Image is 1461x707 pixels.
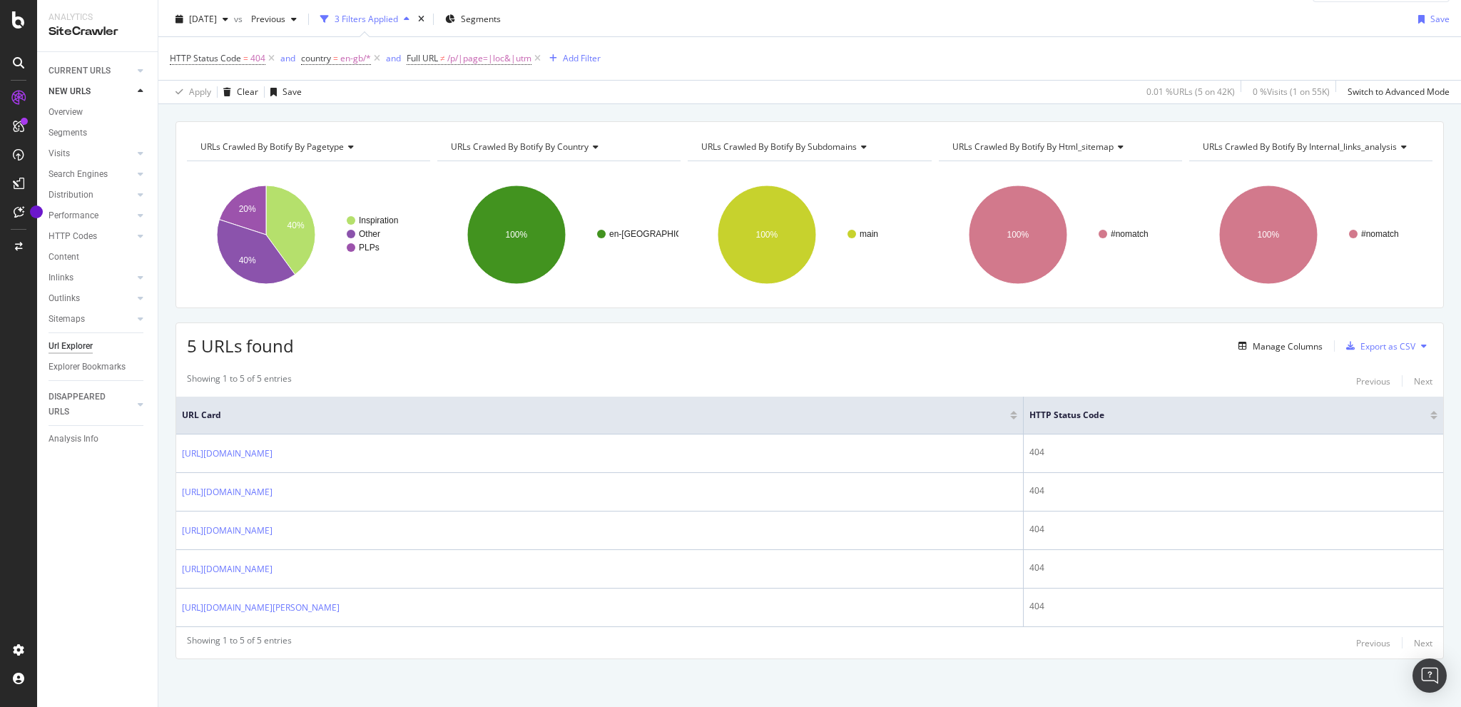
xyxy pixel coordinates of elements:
[1348,86,1450,98] div: Switch to Advanced Mode
[245,8,302,31] button: Previous
[1029,484,1437,497] div: 404
[440,52,445,64] span: ≠
[1361,229,1399,239] text: #nomatch
[187,372,292,390] div: Showing 1 to 5 of 5 entries
[182,485,273,499] a: [URL][DOMAIN_NAME]
[49,432,148,447] a: Analysis Info
[359,243,380,253] text: PLPs
[448,136,668,158] h4: URLs Crawled By Botify By country
[187,634,292,651] div: Showing 1 to 5 of 5 entries
[359,215,398,225] text: Inspiration
[1414,375,1432,387] div: Next
[407,52,438,64] span: Full URL
[451,141,589,153] span: URLs Crawled By Botify By country
[237,86,258,98] div: Clear
[280,52,295,64] div: and
[49,339,93,354] div: Url Explorer
[23,37,34,49] img: website_grey.svg
[439,8,506,31] button: Segments
[315,8,415,31] button: 3 Filters Applied
[40,23,70,34] div: v 4.0.25
[1342,81,1450,103] button: Switch to Advanced Mode
[950,136,1169,158] h4: URLs Crawled By Botify By html_sitemap
[49,390,121,419] div: DISAPPEARED URLS
[1253,340,1323,352] div: Manage Columns
[49,146,70,161] div: Visits
[49,126,87,141] div: Segments
[1111,229,1149,239] text: #nomatch
[939,173,1180,297] svg: A chart.
[1414,372,1432,390] button: Next
[1412,8,1450,31] button: Save
[359,229,380,239] text: Other
[170,52,241,64] span: HTTP Status Code
[49,63,111,78] div: CURRENT URLS
[49,250,148,265] a: Content
[698,136,918,158] h4: URLs Crawled By Botify By subdomains
[49,167,133,182] a: Search Engines
[245,13,285,25] span: Previous
[49,63,133,78] a: CURRENT URLS
[1203,141,1397,153] span: URLs Crawled By Botify By internal_links_analysis
[23,23,34,34] img: logo_orange.svg
[170,8,234,31] button: [DATE]
[506,230,528,240] text: 100%
[1029,600,1437,613] div: 404
[461,13,501,25] span: Segments
[282,86,302,98] div: Save
[1340,335,1415,357] button: Export as CSV
[335,13,398,25] div: 3 Filters Applied
[49,270,73,285] div: Inlinks
[49,84,91,99] div: NEW URLS
[1029,409,1409,422] span: HTTP Status Code
[49,432,98,447] div: Analysis Info
[49,312,133,327] a: Sitemaps
[1414,637,1432,649] div: Next
[386,51,401,65] button: and
[187,173,428,297] svg: A chart.
[234,13,245,25] span: vs
[1356,375,1390,387] div: Previous
[30,205,43,218] div: Tooltip anchor
[609,229,711,239] text: en-[GEOGRAPHIC_DATA]
[688,173,929,297] svg: A chart.
[1356,634,1390,651] button: Previous
[49,188,133,203] a: Distribution
[250,49,265,68] span: 404
[563,52,601,64] div: Add Filter
[49,188,93,203] div: Distribution
[187,334,294,357] span: 5 URLs found
[189,13,217,25] span: 2025 Aug. 10th
[49,126,148,141] a: Segments
[544,50,601,67] button: Add Filter
[239,204,256,214] text: 20%
[1029,561,1437,574] div: 404
[49,229,133,244] a: HTTP Codes
[415,12,427,26] div: times
[1360,340,1415,352] div: Export as CSV
[49,360,148,375] a: Explorer Bookmarks
[952,141,1114,153] span: URLs Crawled By Botify By html_sitemap
[1029,523,1437,536] div: 404
[437,173,678,297] svg: A chart.
[49,146,133,161] a: Visits
[1189,173,1430,297] svg: A chart.
[287,220,305,230] text: 40%
[386,52,401,64] div: and
[49,208,133,223] a: Performance
[1233,337,1323,355] button: Manage Columns
[1007,230,1029,240] text: 100%
[182,562,273,576] a: [URL][DOMAIN_NAME]
[182,524,273,538] a: [URL][DOMAIN_NAME]
[49,24,146,40] div: SiteCrawler
[1029,446,1437,459] div: 404
[49,312,85,327] div: Sitemaps
[142,83,153,94] img: tab_keywords_by_traffic_grey.svg
[49,390,133,419] a: DISAPPEARED URLS
[243,52,248,64] span: =
[182,409,1007,422] span: URL Card
[1412,658,1447,693] div: Open Intercom Messenger
[49,229,97,244] div: HTTP Codes
[49,167,108,182] div: Search Engines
